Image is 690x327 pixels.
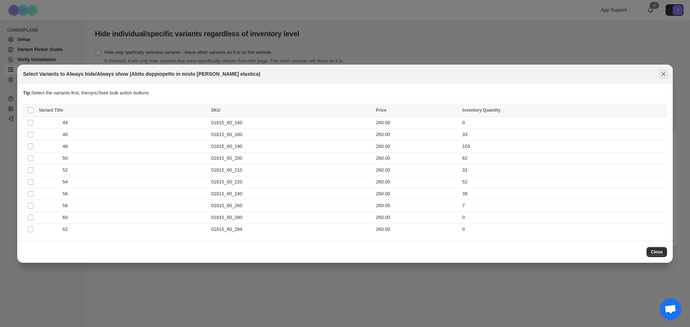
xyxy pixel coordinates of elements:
span: 56 [63,190,72,197]
td: 01815_60_260 [209,200,374,211]
td: 31 [460,164,667,176]
td: 01815_60_200 [209,152,374,164]
td: 260.00 [374,140,460,152]
p: Select the variants first, then you'll see bulk action buttons [23,89,667,97]
td: 01815_60_294 [209,223,374,235]
button: Close [647,247,667,257]
td: 39 [460,188,667,200]
td: 260.00 [374,117,460,129]
strong: Tip: [23,90,32,95]
td: 01815_60_240 [209,188,374,200]
span: 44 [63,119,72,126]
td: 260.00 [374,200,460,211]
span: Variant Title [39,108,63,113]
button: Close [658,69,668,79]
td: 260.00 [374,211,460,223]
span: 48 [63,143,72,150]
span: 46 [63,131,72,138]
td: 7 [460,200,667,211]
span: 50 [63,155,72,162]
td: 01815_60_210 [209,164,374,176]
td: 0 [460,211,667,223]
span: 54 [63,178,72,186]
td: 01815_60_190 [209,140,374,152]
h2: Select Variants to Always hide/Always show (Abito doppiopetto in misto [PERSON_NAME] elastica) [23,70,261,78]
td: 52 [460,176,667,188]
td: 01815_60_180 [209,129,374,140]
td: 01815_60_220 [209,176,374,188]
td: 62 [460,152,667,164]
td: 0 [460,117,667,129]
span: 60 [63,214,72,221]
td: 01815_60_280 [209,211,374,223]
span: 58 [63,202,72,209]
td: 260.00 [374,129,460,140]
td: 260.00 [374,152,460,164]
span: 62 [63,226,72,233]
td: 0 [460,223,667,235]
td: 103 [460,140,667,152]
div: Aprire la chat [660,298,681,320]
span: Close [651,249,663,255]
span: 52 [63,167,72,174]
td: 260.00 [374,223,460,235]
td: 260.00 [374,188,460,200]
td: 260.00 [374,176,460,188]
td: 33 [460,129,667,140]
span: Inventory Quantity [462,108,500,113]
td: 01815_60_160 [209,117,374,129]
span: SKU [211,108,220,113]
span: Price [376,108,386,113]
td: 260.00 [374,164,460,176]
